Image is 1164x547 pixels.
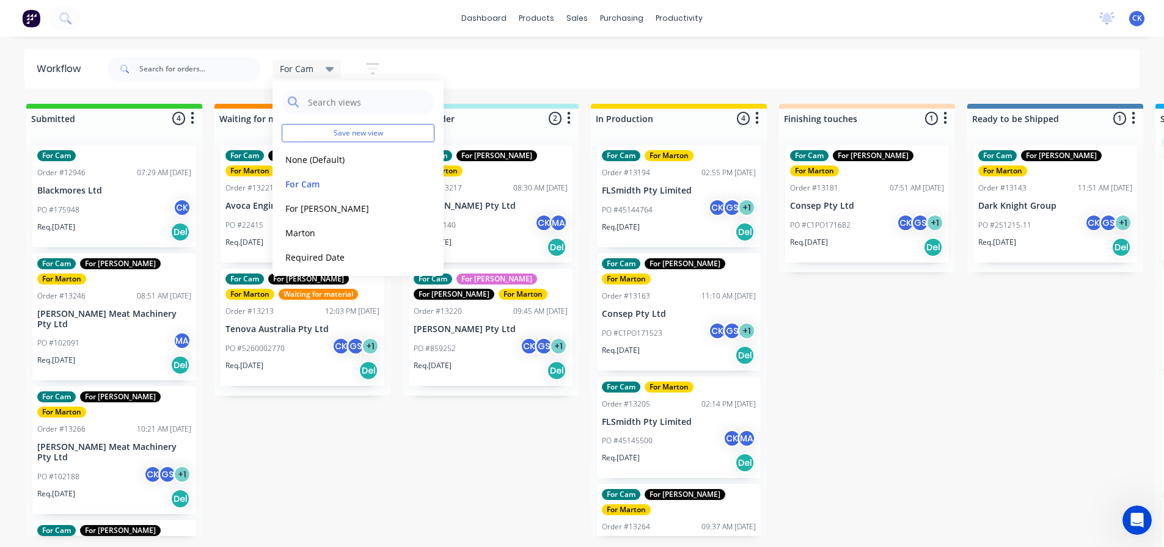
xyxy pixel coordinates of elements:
div: GS [911,214,929,232]
div: 08:30 AM [DATE] [513,183,568,194]
div: For [PERSON_NAME] [80,258,161,269]
div: For Cam [37,391,76,402]
div: For [PERSON_NAME] [645,258,725,269]
div: For [PERSON_NAME] [833,150,913,161]
p: PO #C1PO171523 [602,328,662,339]
div: CK [896,214,915,232]
div: 02:55 PM [DATE] [701,167,756,178]
div: For [PERSON_NAME] [80,391,161,402]
div: Del [735,453,755,473]
div: Order #13264 [602,521,650,532]
div: For CamFor [PERSON_NAME]For MartonOrder #1324608:51 AM [DATE][PERSON_NAME] Meat Machinery Pty Ltd... [32,253,196,381]
button: Marton [282,226,412,240]
p: Avoca Engineering Pty Ltd [225,201,379,211]
div: For Marton [602,273,651,284]
div: For [PERSON_NAME] [456,273,537,284]
div: Order #13213 [225,306,274,317]
div: Del [547,361,566,380]
div: 07:51 AM [DATE] [890,183,944,194]
div: For Marton [225,289,274,300]
div: + 1 [173,465,191,484]
div: For [PERSON_NAME] [268,273,349,284]
div: Del [170,355,190,375]
div: + 1 [738,198,756,217]
p: Req. [DATE] [790,237,828,248]
div: For [PERSON_NAME] [456,150,537,161]
div: Order #13181 [790,183,838,194]
div: For Cam [37,525,76,536]
div: Del [735,222,755,242]
p: PO #175948 [37,205,79,216]
div: For [PERSON_NAME] [1021,150,1102,161]
div: For Marton [37,407,86,418]
div: + 1 [549,337,568,355]
div: For Marton [37,273,86,284]
div: Order #13246 [37,291,86,302]
p: Consep Pty Ltd [602,309,756,319]
p: Req. [DATE] [37,222,75,233]
div: For Cam [602,258,640,269]
div: productivity [650,9,709,27]
div: For CamFor [PERSON_NAME]For MartonOrder #1326610:21 AM [DATE][PERSON_NAME] Meat Machinery Pty Ltd... [32,386,196,514]
div: Waiting for material [279,289,358,300]
p: PO #45145500 [602,435,653,446]
div: For Marton [645,382,694,393]
div: CK [144,465,162,484]
div: For Cam [602,489,640,500]
div: 09:45 AM [DATE] [513,306,568,317]
a: dashboard [455,9,513,27]
div: 02:14 PM [DATE] [701,399,756,410]
div: 09:37 AM [DATE] [701,521,756,532]
div: 07:29 AM [DATE] [137,167,191,178]
div: For Cam [225,150,264,161]
div: GS [158,465,177,484]
div: CK [708,198,727,217]
p: FLSmidth Pty Limited [602,417,756,427]
div: 12:03 PM [DATE] [325,306,379,317]
div: For Cam [414,273,452,284]
div: 08:51 AM [DATE] [137,291,191,302]
div: Del [170,222,190,242]
div: For CamOrder #1294607:29 AM [DATE]Blackmores LtdPO #175948CKReq.[DATE]Del [32,145,196,247]
div: For Cam [602,150,640,161]
button: Save new view [282,124,434,142]
div: Order #13143 [978,183,1027,194]
p: Req. [DATE] [602,345,640,356]
div: Order #13266 [37,424,86,435]
button: Required Date [282,250,412,264]
div: MA [738,429,756,447]
div: For Marton [645,150,694,161]
div: + 1 [926,214,944,232]
div: Order #13205 [602,399,650,410]
p: PO #22415 [225,220,263,231]
button: None (Default) [282,153,412,167]
div: For CamFor MartonOrder #1320502:14 PM [DATE]FLSmidth Pty LimitedPO #45145500CKMAReq.[DATE]Del [597,377,761,479]
div: CK [520,337,538,355]
div: Order #12946 [37,167,86,178]
input: Search views [307,90,428,114]
p: Req. [DATE] [225,237,263,248]
div: For [PERSON_NAME] [645,489,725,500]
p: [PERSON_NAME] Meat Machinery Pty Ltd [37,309,191,330]
span: For Cam [280,62,313,75]
div: Del [735,346,755,365]
p: Blackmores Ltd [37,186,191,196]
p: Req. [DATE] [37,355,75,366]
div: For Marton [499,289,547,300]
div: GS [723,198,741,217]
div: Del [547,237,566,257]
div: CK [332,337,350,355]
div: For Cam [225,273,264,284]
div: CK [1085,214,1103,232]
p: Req. [DATE] [37,488,75,499]
p: PO #C1PO171682 [790,220,851,231]
div: For CamFor [PERSON_NAME]For MartonOrder #1318107:51 AM [DATE]Consep Pty LtdPO #C1PO171682CKGS+1Re... [785,145,949,263]
div: Order #13220 [414,306,462,317]
div: MA [549,214,568,232]
input: Search for orders... [139,57,260,81]
div: products [513,9,560,27]
p: [PERSON_NAME] Meat Machinery Pty Ltd [37,442,191,463]
div: For Cam [790,150,829,161]
div: GS [346,337,365,355]
p: Req. [DATE] [978,237,1016,248]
